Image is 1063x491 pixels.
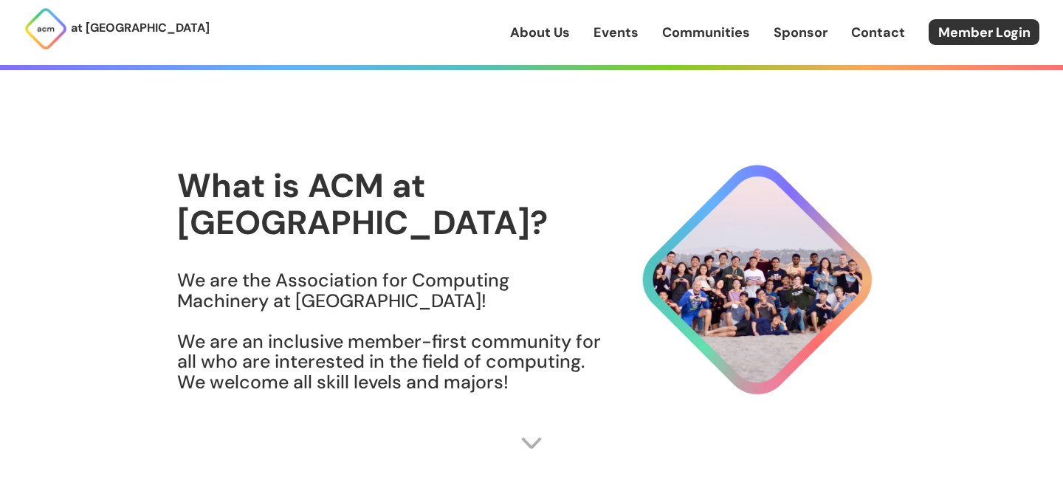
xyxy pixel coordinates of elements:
a: About Us [510,23,570,42]
img: Scroll Arrow [520,432,543,454]
a: Member Login [929,19,1039,45]
img: ACM Logo [24,7,68,51]
a: Communities [662,23,750,42]
p: at [GEOGRAPHIC_DATA] [71,18,210,38]
img: About Hero Image [602,151,886,408]
h3: We are the Association for Computing Machinery at [GEOGRAPHIC_DATA]! We are an inclusive member-f... [177,270,602,392]
h1: What is ACM at [GEOGRAPHIC_DATA]? [177,168,602,241]
a: Contact [851,23,905,42]
a: at [GEOGRAPHIC_DATA] [24,7,210,51]
a: Sponsor [774,23,828,42]
a: Events [594,23,639,42]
